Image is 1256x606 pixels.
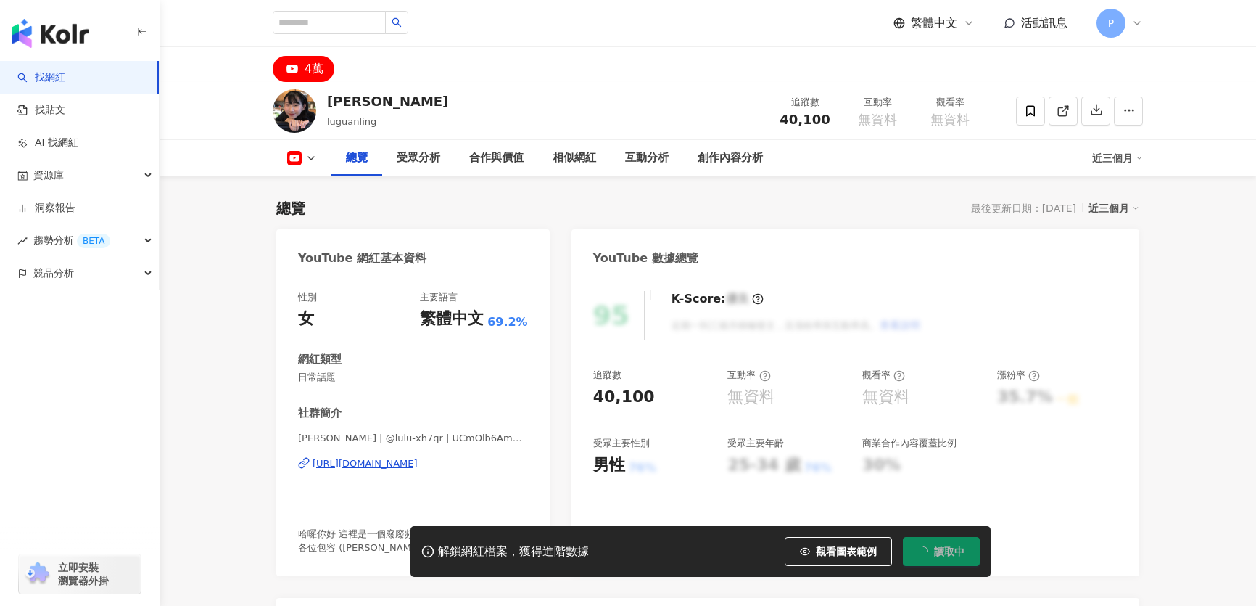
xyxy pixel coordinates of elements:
span: 資源庫 [33,159,64,192]
span: 無資料 [858,112,897,127]
div: K-Score : [672,291,764,307]
span: 日常話題 [298,371,528,384]
div: 受眾主要年齡 [727,437,784,450]
span: 立即安裝 瀏覽器外掛 [58,561,109,587]
div: 合作與價值 [469,150,524,167]
div: 互動率 [727,369,770,382]
div: 性別 [298,291,317,304]
span: 競品分析 [33,257,74,290]
a: chrome extension立即安裝 瀏覽器外掛 [19,554,141,594]
div: 受眾分析 [397,150,440,167]
div: 總覽 [346,150,368,167]
a: [URL][DOMAIN_NAME] [298,457,528,470]
a: AI 找網紅 [17,136,78,150]
div: 最後更新日期：[DATE] [971,202,1076,214]
div: 漲粉率 [997,369,1040,382]
div: 互動率 [850,95,905,110]
div: 互動分析 [625,150,669,167]
div: 近三個月 [1088,199,1139,218]
div: 繁體中文 [420,308,484,330]
img: chrome extension [23,562,51,586]
div: 4萬 [305,59,323,79]
span: 69.2% [487,314,528,330]
span: 活動訊息 [1021,16,1067,30]
div: 無資料 [862,386,910,409]
a: 洞察報告 [17,201,75,216]
div: 相似網紅 [553,150,596,167]
div: 創作內容分析 [698,150,763,167]
div: 主要語言 [420,291,458,304]
div: 近三個月 [1092,147,1143,170]
span: search [392,17,402,28]
span: 趨勢分析 [33,224,110,257]
img: logo [12,19,89,48]
div: YouTube 網紅基本資料 [298,250,426,266]
div: 解鎖網紅檔案，獲得進階數據 [438,544,589,560]
div: 無資料 [727,386,775,409]
div: 網紅類型 [298,352,342,367]
span: luguanling [327,116,376,127]
span: P [1108,15,1114,31]
div: BETA [77,234,110,248]
span: 繁體中文 [911,15,957,31]
span: 觀看圖表範例 [816,546,877,557]
div: 商業合作內容覆蓋比例 [862,437,957,450]
a: search找網紅 [17,70,65,85]
div: 追蹤數 [593,369,621,382]
span: [PERSON_NAME] | @lulu-xh7qr | UCmOlb6AmD66YuUwzNKgzZQg [298,432,528,445]
div: 社群簡介 [298,406,342,421]
button: 讀取中 [903,537,980,566]
div: 受眾主要性別 [593,437,650,450]
span: 無資料 [930,112,970,127]
div: YouTube 數據總覽 [593,250,698,266]
span: 讀取中 [934,546,964,557]
button: 觀看圖表範例 [785,537,892,566]
span: rise [17,236,28,246]
div: 追蹤數 [777,95,832,110]
div: 男性 [593,454,625,477]
div: 40,100 [593,386,655,409]
div: [PERSON_NAME] [327,92,448,110]
img: KOL Avatar [273,89,316,133]
button: 4萬 [273,56,334,82]
div: 觀看率 [922,95,978,110]
div: 總覽 [276,198,305,218]
div: 觀看率 [862,369,905,382]
div: [URL][DOMAIN_NAME] [313,457,418,470]
a: 找貼文 [17,103,65,118]
div: 女 [298,308,314,330]
span: loading [918,546,928,557]
span: 40,100 [780,112,830,127]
